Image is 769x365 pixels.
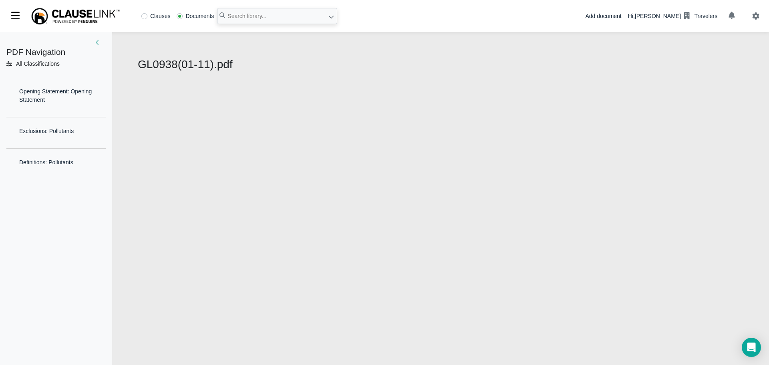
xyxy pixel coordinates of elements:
div: Opening Statement: Opening Statement [13,81,99,111]
div: Add document [585,12,621,20]
input: Search library... [217,8,337,24]
div: Travelers [694,12,717,20]
h4: PDF Navigation [6,47,106,57]
div: Open Intercom Messenger [742,338,761,357]
div: Exclusions: Pollutants [13,121,80,142]
iframe: webviewer [138,74,743,343]
h2: GL0938(01-11).pdf [138,58,743,71]
div: Definitions: Pollutants [13,152,80,173]
div: Collapse Panel [13,38,99,47]
div: Hi, [PERSON_NAME] [628,9,717,23]
div: All Classifications [16,60,60,68]
img: ClauseLink [30,7,121,25]
label: Clauses [141,13,171,19]
label: Documents [177,13,214,19]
